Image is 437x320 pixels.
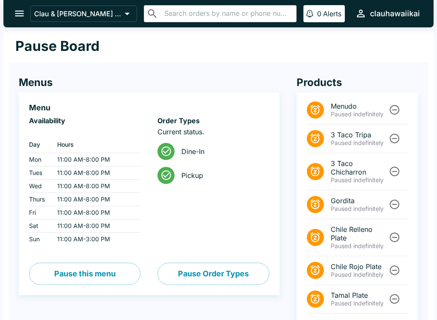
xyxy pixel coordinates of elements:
[370,9,420,19] div: clauhawaiikai
[331,299,387,307] p: Paused indefinitely
[29,193,50,206] td: Thurs
[352,4,423,23] button: clauhawaiikai
[387,291,402,307] button: Unpause
[162,8,293,20] input: Search orders by name or phone number
[157,263,269,285] button: Pause Order Types
[387,229,402,245] button: Unpause
[331,196,387,205] span: Gordita
[29,166,50,180] td: Tues
[50,206,140,219] td: 11:00 AM - 8:00 PM
[29,263,140,285] button: Pause this menu
[29,180,50,193] td: Wed
[387,262,402,278] button: Unpause
[323,9,341,18] p: Alerts
[331,159,387,176] span: 3 Taco Chicharron
[50,136,140,153] th: Hours
[50,193,140,206] td: 11:00 AM - 8:00 PM
[387,196,402,212] button: Unpause
[317,9,321,18] p: 0
[387,102,402,118] button: Unpause
[34,9,121,18] p: Clau & [PERSON_NAME] Cocina 2 - [US_STATE] Kai
[29,127,140,136] p: ‏
[331,262,387,271] span: Chile Rojo Plate
[29,153,50,166] td: Mon
[9,3,30,24] button: open drawer
[50,153,140,166] td: 11:00 AM - 8:00 PM
[331,205,387,213] p: Paused indefinitely
[29,136,50,153] th: Day
[331,139,387,147] p: Paused indefinitely
[331,176,387,184] p: Paused indefinitely
[29,219,50,233] td: Sat
[387,163,402,179] button: Unpause
[50,219,140,233] td: 11:00 AM - 8:00 PM
[50,233,140,246] td: 11:00 AM - 3:00 PM
[331,242,387,250] p: Paused indefinitely
[331,130,387,139] span: 3 Taco Tripa
[331,110,387,118] p: Paused indefinitely
[30,6,137,22] button: Clau & [PERSON_NAME] Cocina 2 - [US_STATE] Kai
[297,76,418,89] h4: Products
[29,116,140,125] h6: Availability
[157,116,269,125] h6: Order Types
[29,206,50,219] td: Fri
[331,102,387,110] span: Menudo
[387,130,402,146] button: Unpause
[181,147,262,156] span: Dine-In
[50,180,140,193] td: 11:00 AM - 8:00 PM
[50,166,140,180] td: 11:00 AM - 8:00 PM
[181,171,262,180] span: Pickup
[29,233,50,246] td: Sun
[157,127,269,136] p: Current status.
[331,291,387,299] span: Tamal Plate
[331,225,387,242] span: Chile Relleno Plate
[19,76,280,89] h4: Menus
[331,271,387,279] p: Paused indefinitely
[15,38,99,55] h1: Pause Board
